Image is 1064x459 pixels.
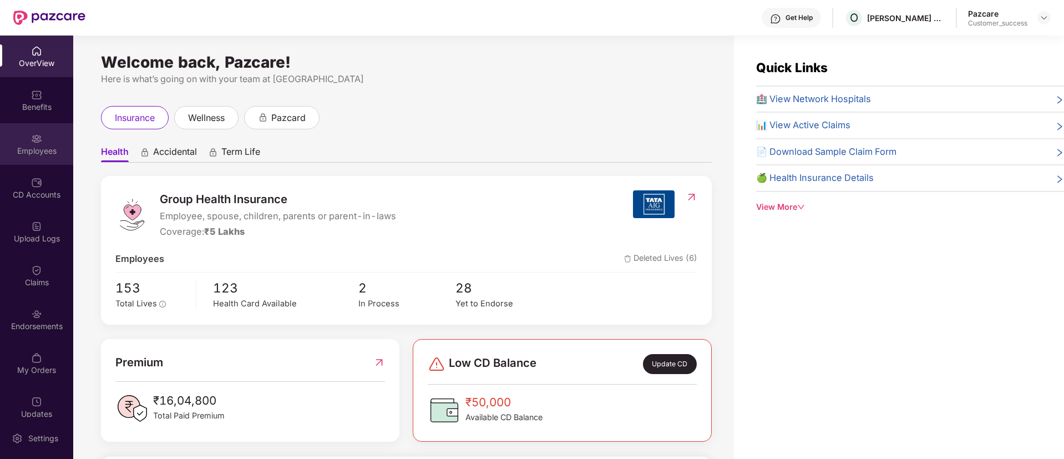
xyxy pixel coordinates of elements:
span: Employee, spouse, children, parents or parent-in-laws [160,209,396,224]
img: svg+xml;base64,PHN2ZyBpZD0iU2V0dGluZy0yMHgyMCIgeG1sbnM9Imh0dHA6Ly93d3cudzMub3JnLzIwMDAvc3ZnIiB3aW... [12,433,23,444]
div: [PERSON_NAME] GLOBAL INVESTMENT PLATFORM PRIVATE LIMITED [867,13,945,23]
span: Accidental [153,146,197,162]
span: Total Paid Premium [153,410,225,422]
div: Welcome back, Pazcare! [101,58,712,67]
span: Available CD Balance [465,411,543,423]
img: svg+xml;base64,PHN2ZyBpZD0iQ0RfQWNjb3VudHMiIGRhdGEtbmFtZT0iQ0QgQWNjb3VudHMiIHhtbG5zPSJodHRwOi8vd3... [31,177,42,188]
img: svg+xml;base64,PHN2ZyBpZD0iQ2xhaW0iIHhtbG5zPSJodHRwOi8vd3d3LnczLm9yZy8yMDAwL3N2ZyIgd2lkdGg9IjIwIi... [31,265,42,276]
div: Health Card Available [213,297,358,310]
span: Health [101,146,129,162]
span: 📄 Download Sample Claim Form [756,145,896,159]
span: right [1055,94,1064,107]
span: right [1055,120,1064,133]
span: ₹50,000 [465,394,543,411]
img: svg+xml;base64,PHN2ZyBpZD0iVXBkYXRlZCIgeG1sbnM9Imh0dHA6Ly93d3cudzMub3JnLzIwMDAvc3ZnIiB3aWR0aD0iMj... [31,396,42,407]
span: Employees [115,252,164,266]
img: svg+xml;base64,PHN2ZyBpZD0iQmVuZWZpdHMiIHhtbG5zPSJodHRwOi8vd3d3LnczLm9yZy8yMDAwL3N2ZyIgd2lkdGg9Ij... [31,89,42,100]
span: Deleted Lives (6) [624,252,697,266]
span: insurance [115,111,155,125]
span: 🍏 Health Insurance Details [756,171,874,185]
span: 153 [115,278,188,298]
img: svg+xml;base64,PHN2ZyBpZD0iRW5kb3JzZW1lbnRzIiB4bWxucz0iaHR0cDovL3d3dy53My5vcmcvMjAwMC9zdmciIHdpZH... [31,309,42,320]
img: New Pazcare Logo [13,11,85,25]
span: Group Health Insurance [160,190,396,208]
div: Update CD [643,354,697,374]
img: svg+xml;base64,PHN2ZyBpZD0iRGFuZ2VyLTMyeDMyIiB4bWxucz0iaHR0cDovL3d3dy53My5vcmcvMjAwMC9zdmciIHdpZH... [428,355,445,373]
span: Total Lives [115,299,157,309]
span: right [1055,147,1064,159]
span: ₹16,04,800 [153,392,225,410]
span: pazcard [271,111,306,125]
div: animation [258,112,268,122]
img: RedirectIcon [686,191,697,203]
img: svg+xml;base64,PHN2ZyBpZD0iSG9tZSIgeG1sbnM9Imh0dHA6Ly93d3cudzMub3JnLzIwMDAvc3ZnIiB3aWR0aD0iMjAiIG... [31,46,42,57]
span: Premium [115,354,163,371]
span: 28 [455,278,553,298]
img: PaidPremiumIcon [115,392,149,425]
span: Low CD Balance [449,354,536,374]
img: svg+xml;base64,PHN2ZyBpZD0iRHJvcGRvd24tMzJ4MzIiIHhtbG5zPSJodHRwOi8vd3d3LnczLm9yZy8yMDAwL3N2ZyIgd2... [1040,13,1048,22]
img: logo [115,198,149,231]
div: Settings [25,433,62,444]
img: CDBalanceIcon [428,394,461,427]
span: 2 [358,278,455,298]
img: svg+xml;base64,PHN2ZyBpZD0iRW1wbG95ZWVzIiB4bWxucz0iaHR0cDovL3d3dy53My5vcmcvMjAwMC9zdmciIHdpZHRoPS... [31,133,42,144]
img: RedirectIcon [373,354,385,371]
span: right [1055,173,1064,185]
div: In Process [358,297,455,310]
div: Customer_success [968,19,1027,28]
img: deleteIcon [624,255,631,263]
span: Term Life [221,146,260,162]
div: animation [140,147,150,157]
div: animation [208,147,218,157]
div: Coverage: [160,225,396,239]
div: View More [756,201,1064,213]
div: Pazcare [968,8,1027,19]
img: svg+xml;base64,PHN2ZyBpZD0iSGVscC0zMngzMiIgeG1sbnM9Imh0dHA6Ly93d3cudzMub3JnLzIwMDAvc3ZnIiB3aWR0aD... [770,13,781,24]
span: 📊 View Active Claims [756,118,850,133]
span: Quick Links [756,60,828,75]
span: O [850,11,858,24]
span: 🏥 View Network Hospitals [756,92,871,107]
img: insurerIcon [633,190,675,218]
span: wellness [188,111,225,125]
div: Get Help [786,13,813,22]
img: svg+xml;base64,PHN2ZyBpZD0iVXBsb2FkX0xvZ3MiIGRhdGEtbmFtZT0iVXBsb2FkIExvZ3MiIHhtbG5zPSJodHRwOi8vd3... [31,221,42,232]
span: info-circle [159,301,166,307]
span: ₹5 Lakhs [204,226,245,237]
div: Yet to Endorse [455,297,553,310]
div: Here is what’s going on with your team at [GEOGRAPHIC_DATA] [101,72,712,86]
img: svg+xml;base64,PHN2ZyBpZD0iTXlfT3JkZXJzIiBkYXRhLW5hbWU9Ik15IE9yZGVycyIgeG1sbnM9Imh0dHA6Ly93d3cudz... [31,352,42,364]
span: down [797,203,805,211]
span: 123 [213,278,358,298]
